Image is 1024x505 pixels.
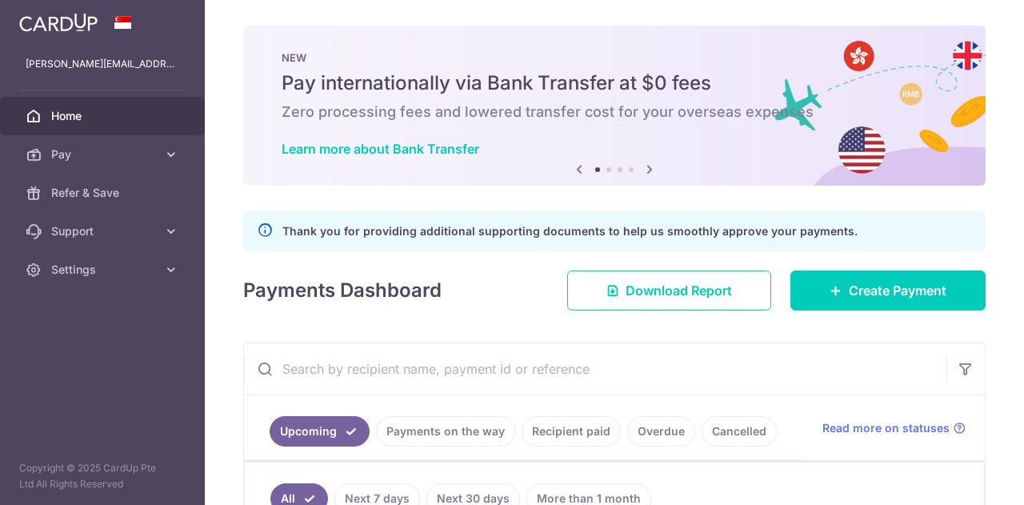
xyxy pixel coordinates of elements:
[849,281,946,300] span: Create Payment
[822,420,966,436] a: Read more on statuses
[282,222,858,241] p: Thank you for providing additional supporting documents to help us smoothly approve your payments.
[282,51,947,64] p: NEW
[51,262,157,278] span: Settings
[702,416,777,447] a: Cancelled
[282,70,947,96] h5: Pay internationally via Bank Transfer at $0 fees
[567,271,771,311] a: Download Report
[51,223,157,239] span: Support
[51,108,157,124] span: Home
[282,102,947,122] h6: Zero processing fees and lowered transfer cost for your overseas expenses
[244,343,946,395] input: Search by recipient name, payment id or reference
[243,276,442,305] h4: Payments Dashboard
[51,146,157,162] span: Pay
[270,416,370,447] a: Upcoming
[922,457,1008,497] iframe: Opens a widget where you can find more information
[822,420,950,436] span: Read more on statuses
[282,141,479,157] a: Learn more about Bank Transfer
[626,281,732,300] span: Download Report
[790,271,986,311] a: Create Payment
[51,185,157,201] span: Refer & Save
[243,26,986,186] img: Bank transfer banner
[26,56,179,72] p: [PERSON_NAME][EMAIL_ADDRESS][DOMAIN_NAME]
[522,416,621,447] a: Recipient paid
[376,416,515,447] a: Payments on the way
[627,416,695,447] a: Overdue
[19,13,98,32] img: CardUp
